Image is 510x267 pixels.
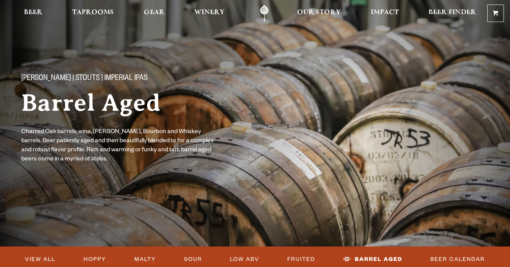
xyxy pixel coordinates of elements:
[21,128,216,164] p: Charred Oak barrels, wine, [PERSON_NAME], Bourbon and Whiskey barrels. Beer patiently aged and th...
[371,9,399,16] span: Impact
[250,5,279,22] a: Odell Home
[21,74,148,84] span: [PERSON_NAME] | Stouts | Imperial IPAs
[21,90,258,116] h1: Barrel Aged
[67,5,119,22] a: Taprooms
[189,5,230,22] a: Winery
[423,5,481,22] a: Beer Finder
[292,5,346,22] a: Our Story
[366,5,404,22] a: Impact
[428,9,476,16] span: Beer Finder
[24,9,42,16] span: Beer
[72,9,114,16] span: Taprooms
[144,9,165,16] span: Gear
[19,5,47,22] a: Beer
[297,9,341,16] span: Our Story
[194,9,225,16] span: Winery
[139,5,170,22] a: Gear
